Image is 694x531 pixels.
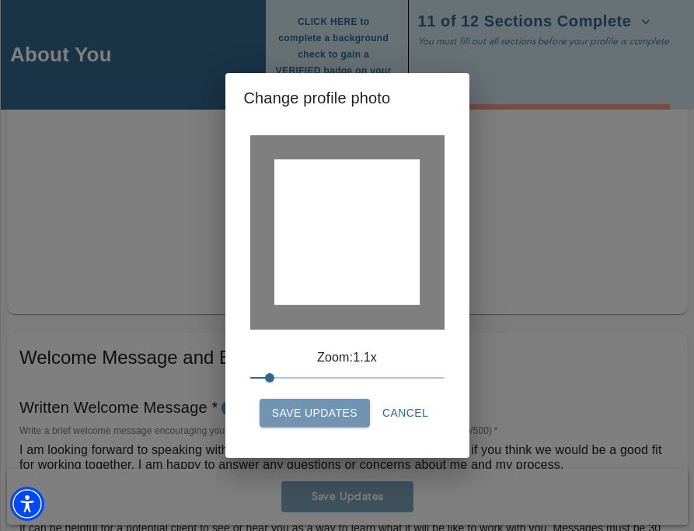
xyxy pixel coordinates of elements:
div: Accessibility Menu [10,487,44,521]
p: Zoom: 1.1x [250,348,445,367]
span: Save Updates [272,403,357,423]
button: Save Updates [260,399,370,428]
span: Cancel [382,403,428,423]
h2: Change profile photo [244,86,451,110]
button: Cancel [376,399,434,428]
